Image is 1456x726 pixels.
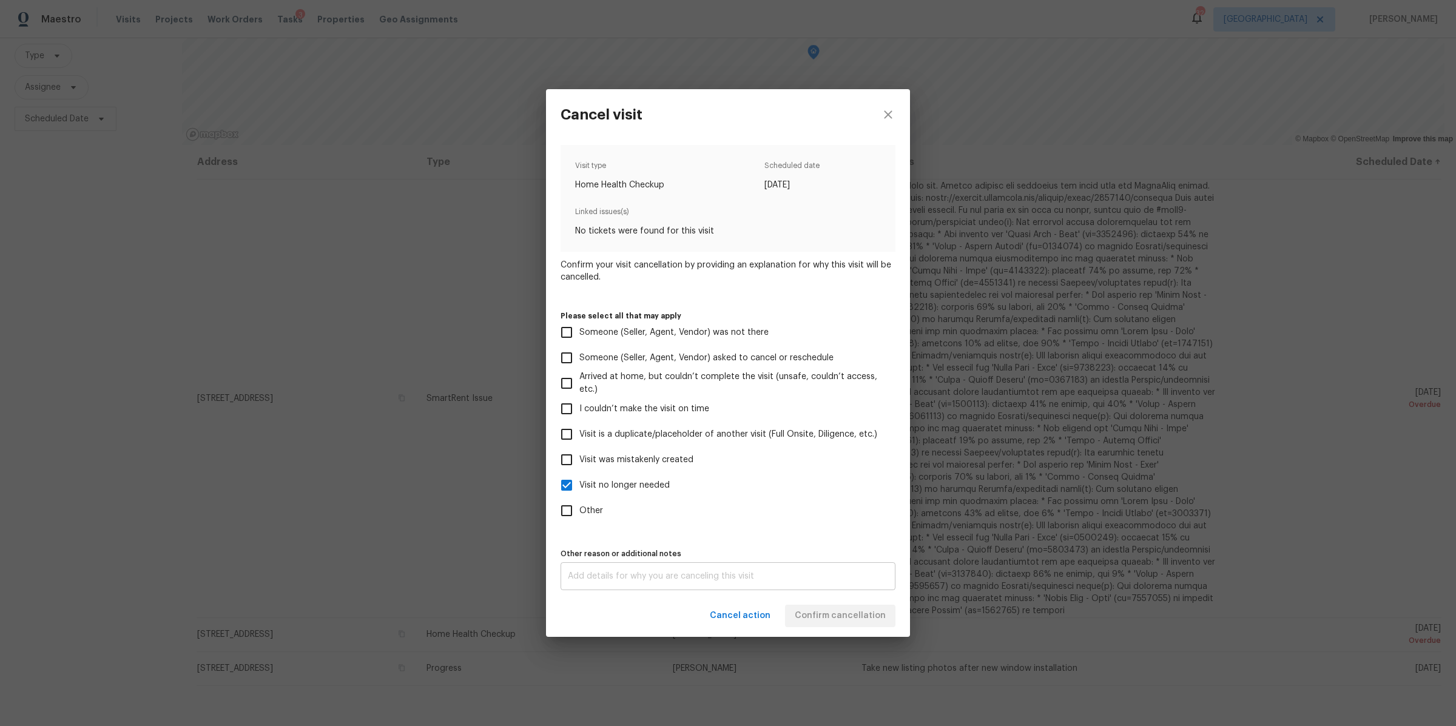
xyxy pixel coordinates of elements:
span: Someone (Seller, Agent, Vendor) was not there [579,326,769,339]
span: Other [579,505,603,517]
h3: Cancel visit [561,106,642,123]
span: Cancel action [710,608,770,623]
span: Home Health Checkup [575,179,664,191]
span: Visit type [575,160,664,179]
span: [DATE] [764,179,820,191]
span: Visit was mistakenly created [579,454,693,466]
label: Other reason or additional notes [561,550,895,557]
span: Linked issues(s) [575,206,881,225]
span: I couldn’t make the visit on time [579,403,709,415]
span: No tickets were found for this visit [575,225,881,237]
span: Someone (Seller, Agent, Vendor) asked to cancel or reschedule [579,352,834,365]
span: Visit is a duplicate/placeholder of another visit (Full Onsite, Diligence, etc.) [579,428,877,441]
span: Visit no longer needed [579,479,670,492]
label: Please select all that may apply [561,312,895,320]
span: Confirm your visit cancellation by providing an explanation for why this visit will be cancelled. [561,259,895,283]
button: Cancel action [705,605,775,627]
button: close [866,89,910,140]
span: Scheduled date [764,160,820,179]
span: Arrived at home, but couldn’t complete the visit (unsafe, couldn’t access, etc.) [579,371,886,396]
